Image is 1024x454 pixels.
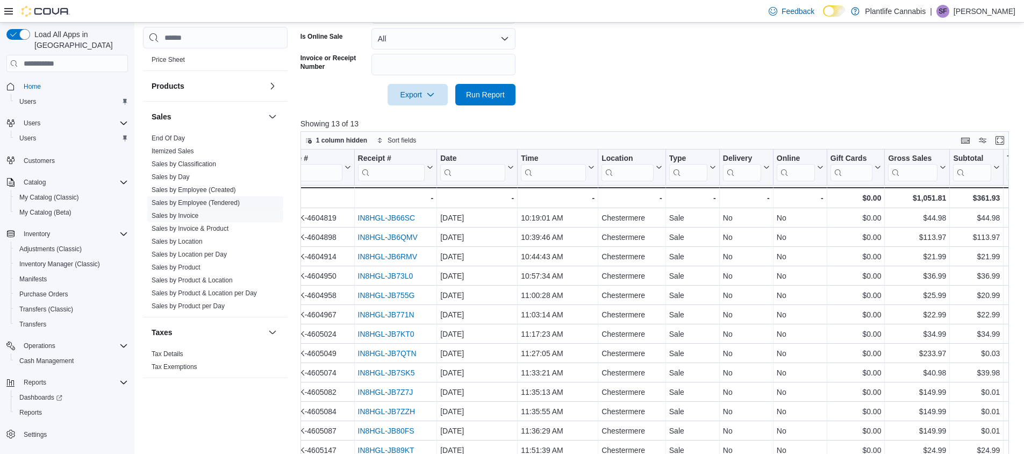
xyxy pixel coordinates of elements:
button: My Catalog (Classic) [11,190,132,205]
div: Gross Sales [888,154,937,181]
span: Sales by Employee (Tendered) [152,198,240,207]
div: IN7XWK-4604914 [276,250,351,263]
span: Catalog [19,176,128,189]
div: IN7XWK-4604958 [276,289,351,302]
div: - [521,191,595,204]
a: Price Sheet [152,56,185,63]
span: Sales by Invoice [152,211,198,220]
div: $21.99 [888,250,946,263]
a: Sales by Location [152,238,203,245]
div: Susan Firkola [936,5,949,18]
div: No [777,328,824,340]
a: Dashboards [11,390,132,405]
div: Taxes [143,347,288,378]
div: 11:17:23 AM [521,328,595,340]
div: Delivery [723,154,761,164]
span: Settings [24,430,47,439]
div: Location [601,154,654,164]
h3: Taxes [152,327,173,338]
div: $34.99 [888,328,946,340]
a: Dashboards [15,391,67,404]
button: Sales [152,111,264,122]
div: $20.99 [953,289,1000,302]
div: Gift Card Sales [830,154,873,181]
div: 11:27:05 AM [521,347,595,360]
button: Cash Management [11,353,132,368]
a: IN8HGL-JB771N [357,310,414,319]
div: $34.99 [953,328,1000,340]
span: Adjustments (Classic) [19,245,82,253]
div: $0.00 [830,347,882,360]
div: No [777,231,824,244]
div: Time [521,154,586,164]
div: No [723,308,770,321]
a: Transfers (Classic) [15,303,77,316]
div: Sale [669,211,716,224]
div: 11:03:14 AM [521,308,595,321]
a: My Catalog (Beta) [15,206,76,219]
div: [DATE] [440,211,514,224]
button: Products [266,80,279,93]
button: Transfers [11,317,132,332]
div: Chestermere [601,328,662,340]
button: Users [2,116,132,131]
a: Customers [19,154,59,167]
span: Cash Management [19,357,74,365]
div: Time [521,154,586,181]
p: | [930,5,932,18]
span: Sales by Product per Day [152,302,225,310]
div: $361.93 [953,191,1000,204]
div: [DATE] [440,328,514,340]
a: IN8HGL-JB80FS [357,427,414,435]
a: Manifests [15,273,51,286]
button: Operations [19,339,60,352]
div: 10:19:01 AM [521,211,595,224]
label: Invoice or Receipt Number [300,54,367,71]
button: Taxes [152,327,264,338]
img: Cova [22,6,70,17]
div: Invoice # [276,154,342,181]
span: Reports [19,376,128,389]
div: No [723,250,770,263]
span: Users [19,134,36,143]
a: Tax Exemptions [152,363,197,371]
a: Sales by Location per Day [152,251,227,258]
button: Taxes [266,326,279,339]
div: $44.98 [953,211,1000,224]
span: Sort fields [388,136,416,145]
div: Delivery [723,154,761,181]
div: Sale [669,308,716,321]
button: My Catalog (Beta) [11,205,132,220]
div: $21.99 [953,250,1000,263]
div: Gross Sales [888,154,937,164]
span: My Catalog (Classic) [15,191,128,204]
div: Chestermere [601,211,662,224]
a: Sales by Day [152,173,190,181]
div: Type [669,154,707,164]
button: Reports [11,405,132,420]
div: [DATE] [440,289,514,302]
div: $0.00 [830,308,882,321]
span: Sales by Location per Day [152,250,227,259]
a: Inventory Manager (Classic) [15,258,104,271]
div: $22.99 [953,308,1000,321]
div: Gift Cards [830,154,873,164]
div: $22.99 [888,308,946,321]
p: Showing 13 of 13 [300,118,1016,129]
span: My Catalog (Beta) [19,208,71,217]
input: Dark Mode [823,5,846,17]
div: No [723,347,770,360]
div: 11:33:21 AM [521,366,595,379]
div: IN7XWK-4604898 [276,231,351,244]
button: Inventory [2,226,132,242]
span: Manifests [15,273,128,286]
button: Manifests [11,272,132,287]
span: Manifests [19,275,47,283]
div: $233.97 [888,347,946,360]
div: $0.00 [830,250,882,263]
div: No [777,211,824,224]
span: End Of Day [152,134,185,143]
a: Sales by Product [152,264,200,271]
button: Type [669,154,716,181]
